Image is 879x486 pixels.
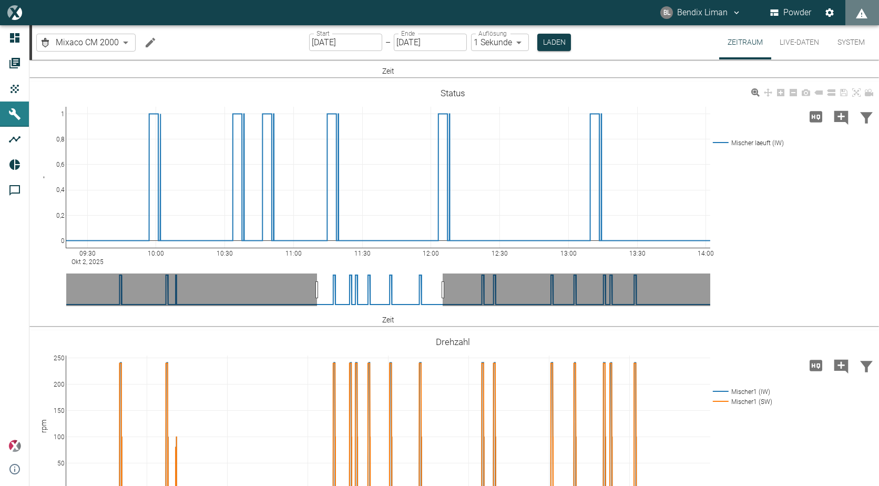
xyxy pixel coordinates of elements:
[8,440,21,452] img: Xplore Logo
[771,25,827,59] button: Live-Daten
[659,3,743,22] button: bendix.liman@kansaihelios-cws.de
[394,34,467,51] input: DD.MM.YYYY
[56,36,119,48] span: Mixaco CM 2000
[471,34,529,51] div: 1 Sekunde
[827,25,875,59] button: System
[478,29,507,38] label: Auflösung
[854,103,879,130] button: Daten filtern
[829,103,854,130] button: Kommentar hinzufügen
[719,25,771,59] button: Zeitraum
[768,3,814,22] button: Powder
[820,3,839,22] button: Einstellungen
[385,36,391,48] p: –
[803,360,829,370] span: Hohe Auflösung
[309,34,382,51] input: DD.MM.YYYY
[316,29,330,38] label: Start
[829,352,854,379] button: Kommentar hinzufügen
[401,29,415,38] label: Ende
[7,5,22,19] img: logo
[854,352,879,379] button: Daten filtern
[803,111,829,121] span: Hohe Auflösung
[660,6,673,19] div: BL
[39,36,119,49] a: Mixaco CM 2000
[537,34,571,51] button: Laden
[140,32,161,53] button: Machine bearbeiten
